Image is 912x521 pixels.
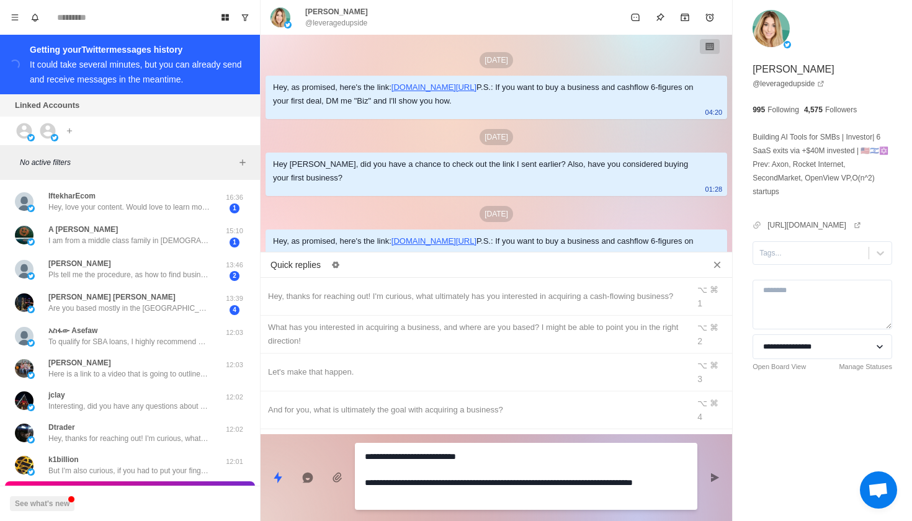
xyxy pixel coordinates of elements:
a: [DOMAIN_NAME][URL] [391,236,476,246]
div: ⌥ ⌘ 4 [697,396,725,424]
div: And for you, what is ultimately the goal with acquiring a business? [268,403,681,417]
img: picture [15,226,34,244]
p: But I'm also curious, if you had to put your finger on a specific part of the process that’s hold... [48,465,210,476]
button: Reply with AI [295,465,320,490]
img: picture [27,468,35,476]
p: 12:02 [219,392,250,403]
p: Linked Accounts [15,99,79,112]
div: What has you interested in acquiring a business, and where are you based? I might be able to poin... [268,321,681,348]
a: Open Board View [753,362,806,372]
span: 2 [230,271,239,281]
div: Hey, as promised, here's the link: P.S.: If you want to buy a business and cashflow 6-figures on ... [273,234,700,262]
p: To qualify for SBA loans, I highly recommend having a minimum of $25,000 liquid allocated for the... [48,336,210,347]
p: Dtrader [48,422,75,433]
button: Add filters [235,155,250,170]
p: 01:28 [705,182,723,196]
img: picture [284,21,292,29]
p: Quick replies [270,259,321,272]
p: [DATE] [480,129,513,145]
button: Board View [215,7,235,27]
img: picture [15,293,34,312]
button: Edit quick replies [326,255,346,275]
a: Open chat [860,471,897,509]
img: picture [270,7,290,27]
img: picture [27,272,35,280]
div: ⌥ ⌘ 2 [697,321,725,348]
p: 16:36 [219,192,250,203]
p: አስፋው Asefaw [48,325,97,336]
p: 15:10 [219,226,250,236]
p: jclay [48,390,65,401]
p: Followers [825,104,857,115]
span: 1 [230,203,239,213]
p: A [PERSON_NAME] [48,224,118,235]
p: 12:02 [219,424,250,435]
button: Add account [62,123,77,138]
img: picture [27,372,35,379]
p: [PERSON_NAME] [48,258,111,269]
img: picture [27,404,35,411]
img: picture [15,456,34,474]
img: picture [15,359,34,378]
p: [PERSON_NAME] [48,357,111,368]
p: I am from a middle class family in [DEMOGRAPHIC_DATA] and have a son whom I don't want to think i... [48,235,210,246]
img: picture [15,424,34,442]
p: @leveragedupside [305,17,367,29]
div: Hey, as promised, here's the link: P.S.: If you want to buy a business and cashflow 6-figures on ... [273,81,700,108]
img: picture [15,391,34,410]
p: Pls tell me the procedure, as how to find business to acquire [48,269,210,280]
img: picture [51,134,58,141]
img: picture [15,260,34,278]
button: Mark as unread [623,5,648,30]
img: picture [27,238,35,246]
p: [PERSON_NAME] [PERSON_NAME] [48,292,176,303]
span: 4 [230,305,239,315]
button: Send message [702,465,727,490]
button: Quick replies [266,465,290,490]
img: picture [753,10,790,47]
img: picture [27,134,35,141]
a: [URL][DOMAIN_NAME] [767,220,861,231]
p: 12:01 [219,456,250,467]
p: No active filters [20,157,235,168]
button: Add media [325,465,350,490]
div: Hey, thanks for reaching out! I'm curious, what ultimately has you interested in acquiring a cash... [268,290,681,303]
p: Here is a link to a video that is going to outline in more depth, what we do and how we can help,... [48,368,210,380]
a: [DOMAIN_NAME][URL] [391,82,476,92]
p: 4,575 [804,104,823,115]
div: It could take several minutes, but you can already send and receive messages in the meantime. [30,60,242,84]
a: @leveragedupside [753,78,825,89]
p: 13:46 [219,260,250,270]
img: picture [27,205,35,212]
p: 04:20 [705,105,723,119]
img: picture [27,306,35,313]
div: ⌥ ⌘ 1 [697,283,725,310]
img: picture [15,192,34,211]
p: k1billion [48,454,79,465]
img: picture [15,327,34,345]
div: Getting your Twitter messages history [30,42,245,57]
p: [DATE] [480,52,513,68]
p: Hey, thanks for reaching out! I'm curious, what ultimately has you interested in acquiring a cash... [48,433,210,444]
div: ⌥ ⌘ 3 [697,358,725,386]
p: [PERSON_NAME] [305,6,368,17]
div: Let's make that happen. [268,365,681,379]
button: Notifications [25,7,45,27]
p: Interesting, did you have any questions about the business model? [48,401,210,412]
div: Hey [PERSON_NAME], did you have a chance to check out the link I sent earlier? Also, have you con... [273,158,700,185]
p: Building AI Tools for SMBs | Investor| 6 SaaS exits via +$40M invested | 🇺🇸🇮🇱✡️ Prev: Axon, Rocke... [753,130,892,198]
p: Hey, love your content. Would love to learn more about acquiring businesses that can be run passi... [48,202,210,213]
p: Following [767,104,799,115]
p: 995 [753,104,765,115]
p: 12:03 [219,327,250,338]
span: 1 [230,238,239,247]
button: Show unread conversations [235,7,255,27]
img: picture [27,339,35,347]
p: 12:03 [219,360,250,370]
p: IftekharEcom [48,190,96,202]
button: Archive [673,5,697,30]
img: picture [27,436,35,443]
p: 13:39 [219,293,250,304]
p: Are you based mostly in the [GEOGRAPHIC_DATA]? [48,303,210,314]
button: See what's new [10,496,74,511]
